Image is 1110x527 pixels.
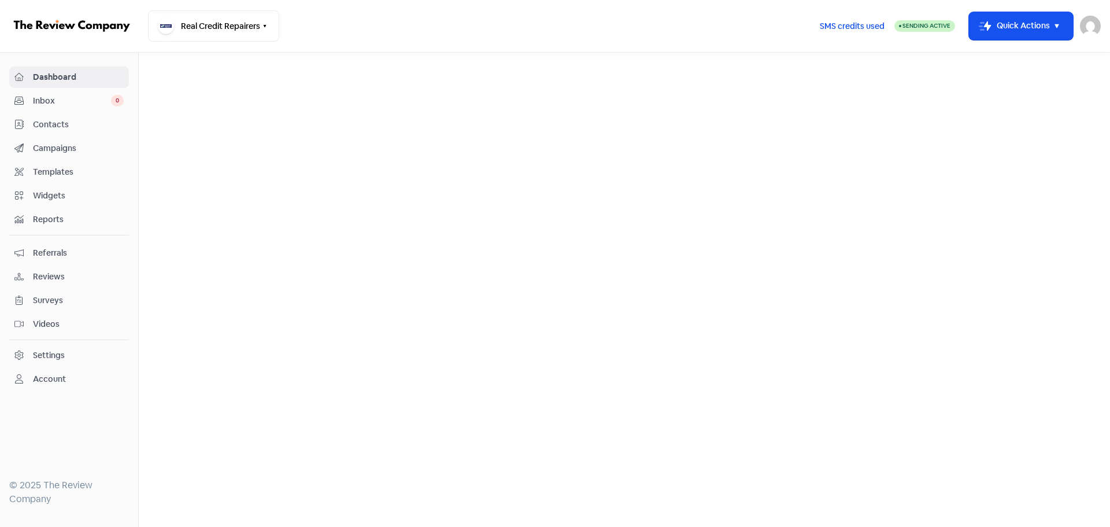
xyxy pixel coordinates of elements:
[9,185,129,207] a: Widgets
[9,368,129,390] a: Account
[9,314,129,335] a: Videos
[820,20,885,32] span: SMS credits used
[9,138,129,159] a: Campaigns
[33,349,65,362] div: Settings
[33,142,124,154] span: Campaigns
[9,90,129,112] a: Inbox 0
[1080,16,1101,36] img: User
[9,478,129,506] div: © 2025 The Review Company
[9,161,129,183] a: Templates
[33,318,124,330] span: Videos
[33,271,124,283] span: Reviews
[894,19,955,33] a: Sending Active
[902,22,950,30] span: Sending Active
[9,290,129,311] a: Surveys
[9,345,129,366] a: Settings
[111,95,124,106] span: 0
[33,190,124,202] span: Widgets
[969,12,1073,40] button: Quick Actions
[148,10,279,42] button: Real Credit Repairers
[33,95,111,107] span: Inbox
[9,209,129,230] a: Reports
[810,19,894,31] a: SMS credits used
[9,266,129,288] a: Reviews
[33,71,124,83] span: Dashboard
[9,114,129,135] a: Contacts
[9,242,129,264] a: Referrals
[33,373,66,385] div: Account
[33,213,124,226] span: Reports
[33,247,124,259] span: Referrals
[33,294,124,307] span: Surveys
[9,67,129,88] a: Dashboard
[33,119,124,131] span: Contacts
[33,166,124,178] span: Templates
